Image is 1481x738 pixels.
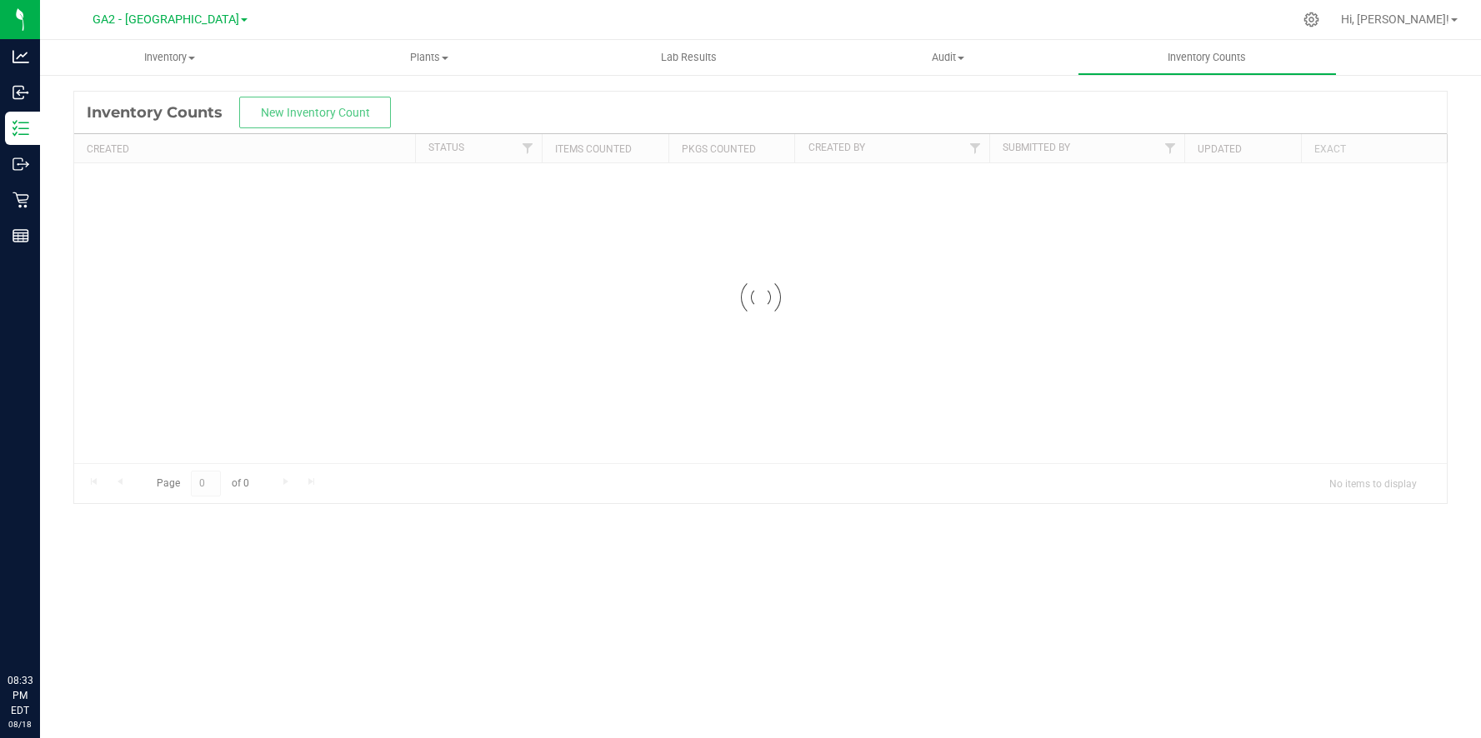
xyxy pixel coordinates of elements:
[13,120,29,137] inline-svg: Inventory
[1341,12,1449,26] span: Hi, [PERSON_NAME]!
[13,156,29,172] inline-svg: Outbound
[1078,40,1337,75] a: Inventory Counts
[13,227,29,244] inline-svg: Reports
[8,718,33,731] p: 08/18
[818,40,1078,75] a: Audit
[299,40,558,75] a: Plants
[93,12,239,27] span: GA2 - [GEOGRAPHIC_DATA]
[558,40,818,75] a: Lab Results
[1301,12,1322,27] div: Manage settings
[13,192,29,208] inline-svg: Retail
[1145,50,1268,65] span: Inventory Counts
[13,84,29,101] inline-svg: Inbound
[40,50,299,65] span: Inventory
[300,50,558,65] span: Plants
[8,673,33,718] p: 08:33 PM EDT
[13,48,29,65] inline-svg: Analytics
[819,50,1077,65] span: Audit
[40,40,299,75] a: Inventory
[638,50,739,65] span: Lab Results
